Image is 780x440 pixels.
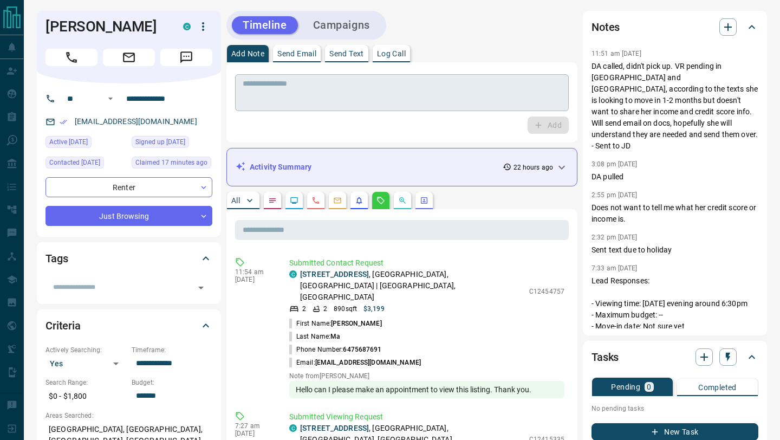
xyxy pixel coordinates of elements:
p: 890 sqft [334,304,357,314]
p: 0 [647,383,651,391]
p: Send Email [277,50,316,57]
div: condos.ca [183,23,191,30]
svg: Emails [333,196,342,205]
p: $3,199 [363,304,385,314]
p: No pending tasks [591,400,758,417]
p: Log Call [377,50,406,57]
svg: Opportunities [398,196,407,205]
a: [EMAIL_ADDRESS][DOMAIN_NAME] [75,117,197,126]
div: Mon Oct 13 2025 [45,136,126,151]
p: Submitted Viewing Request [289,411,564,423]
span: Ma [330,333,340,340]
span: Contacted [DATE] [49,157,100,168]
p: Timeframe: [132,345,212,355]
div: Tue Oct 14 2025 [132,157,212,172]
span: Call [45,49,97,66]
div: Renter [45,177,212,197]
span: Message [160,49,212,66]
p: 7:33 am [DATE] [591,264,638,272]
div: condos.ca [289,270,297,278]
span: [EMAIL_ADDRESS][DOMAIN_NAME] [315,359,421,366]
div: Just Browsing [45,206,212,226]
p: Note from [PERSON_NAME] [289,372,564,380]
button: Open [104,92,117,105]
p: Phone Number: [289,345,382,354]
p: Pending [611,383,640,391]
p: Completed [698,384,737,391]
button: Campaigns [302,16,381,34]
p: Last Name: [289,332,340,341]
p: Submitted Contact Request [289,257,564,269]
button: Timeline [232,16,298,34]
svg: Notes [268,196,277,205]
h1: [PERSON_NAME] [45,18,167,35]
p: 2 [302,304,306,314]
div: Activity Summary22 hours ago [236,157,568,177]
div: Hello can I please make an appointment to view this listing. Thank you. [289,381,564,398]
div: Tasks [591,344,758,370]
svg: Requests [376,196,385,205]
p: All [231,197,240,204]
p: , [GEOGRAPHIC_DATA], [GEOGRAPHIC_DATA] | [GEOGRAPHIC_DATA], [GEOGRAPHIC_DATA] [300,269,524,303]
p: Sent text due to holiday [591,244,758,256]
p: Areas Searched: [45,411,212,420]
p: C12454757 [529,287,564,296]
p: Send Text [329,50,364,57]
p: 3:08 pm [DATE] [591,160,638,168]
svg: Lead Browsing Activity [290,196,298,205]
span: Signed up [DATE] [135,137,185,147]
p: 7:27 am [235,422,273,430]
p: $0 - $1,800 [45,387,126,405]
span: Active [DATE] [49,137,88,147]
a: [STREET_ADDRESS] [300,424,369,432]
p: 2 [323,304,327,314]
span: Claimed 17 minutes ago [135,157,207,168]
span: Email [103,49,155,66]
p: 2:55 pm [DATE] [591,191,638,199]
svg: Calls [311,196,320,205]
div: Notes [591,14,758,40]
h2: Tasks [591,348,619,366]
button: Open [193,280,209,295]
svg: Listing Alerts [355,196,363,205]
h2: Tags [45,250,68,267]
p: [DATE] [235,430,273,437]
svg: Agent Actions [420,196,428,205]
p: 22 hours ago [513,163,553,172]
p: Does not want to tell me what her credit score or income is. [591,202,758,225]
span: [PERSON_NAME] [331,320,381,327]
p: Lead Responses: - Viewing time: [DATE] evening around 6:30pm - Maximum budget: -- - Move-in date:... [591,275,758,355]
div: Criteria [45,313,212,339]
div: Tags [45,245,212,271]
div: Mon Oct 13 2025 [45,157,126,172]
p: Actively Searching: [45,345,126,355]
div: Yes [45,355,126,372]
p: 11:51 am [DATE] [591,50,641,57]
p: Search Range: [45,378,126,387]
p: Budget: [132,378,212,387]
p: Email: [289,358,421,367]
p: DA pulled [591,171,758,183]
p: First Name: [289,319,382,328]
p: 2:32 pm [DATE] [591,234,638,241]
div: Wed Nov 11 2020 [132,136,212,151]
p: 11:54 am [235,268,273,276]
p: Activity Summary [250,161,311,173]
p: Add Note [231,50,264,57]
h2: Notes [591,18,620,36]
div: condos.ca [289,424,297,432]
svg: Email Verified [60,118,67,126]
a: [STREET_ADDRESS] [300,270,369,279]
h2: Criteria [45,317,81,334]
span: 6475687691 [343,346,381,353]
p: DA called, didn't pick up. VR pending in [GEOGRAPHIC_DATA] and [GEOGRAPHIC_DATA], according to th... [591,61,758,152]
p: [DATE] [235,276,273,283]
